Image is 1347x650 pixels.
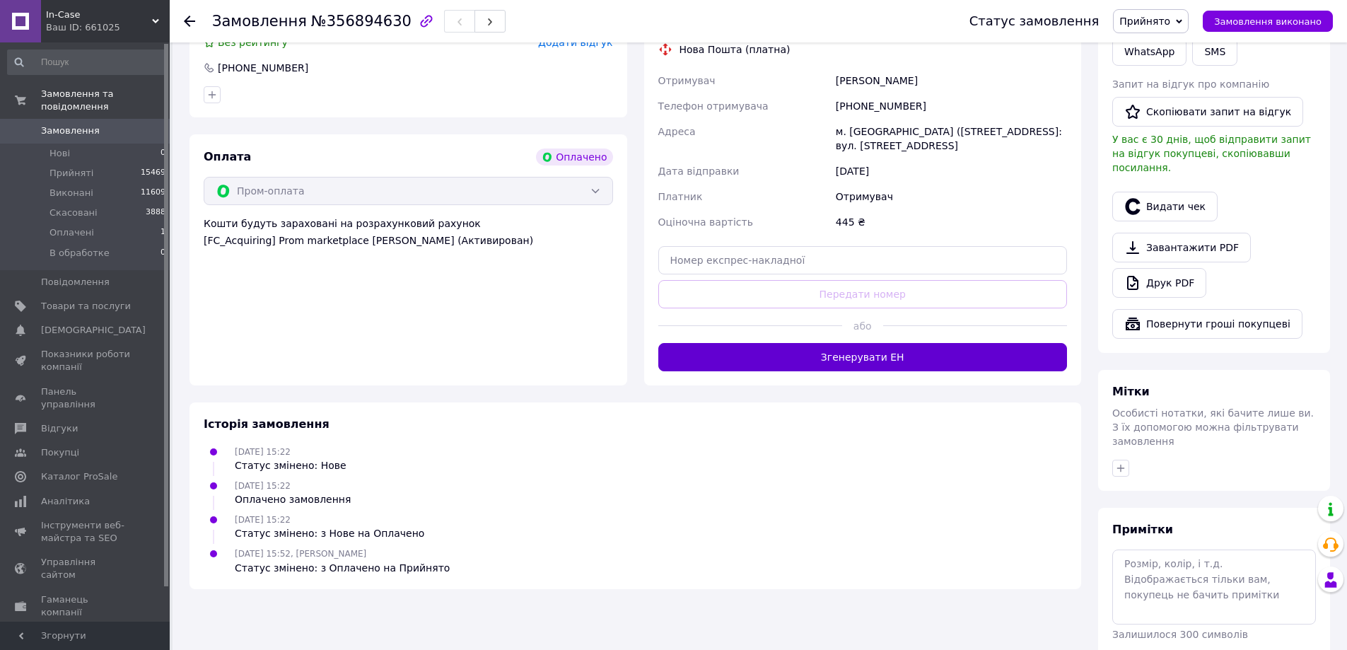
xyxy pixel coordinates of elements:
[41,324,146,337] span: [DEMOGRAPHIC_DATA]
[49,247,110,260] span: В обработке
[141,167,165,180] span: 15469
[146,207,165,219] span: 3888
[204,417,330,431] span: Історія замовлення
[1112,134,1311,173] span: У вас є 30 днів, щоб відправити запит на відгук покупцеві, скопіювавши посилання.
[41,495,90,508] span: Аналітика
[1119,16,1170,27] span: Прийнято
[235,481,291,491] span: [DATE] 15:22
[46,8,152,21] span: In-Case
[833,158,1070,184] div: [DATE]
[1214,16,1322,27] span: Замовлення виконано
[833,93,1070,119] div: [PHONE_NUMBER]
[161,226,165,239] span: 1
[1112,37,1186,66] a: WhatsApp
[842,319,883,333] span: або
[41,470,117,483] span: Каталог ProSale
[676,42,794,57] div: Нова Пошта (платна)
[216,61,310,75] div: [PHONE_NUMBER]
[41,88,170,113] span: Замовлення та повідомлення
[49,147,70,160] span: Нові
[833,119,1070,158] div: м. [GEOGRAPHIC_DATA] ([STREET_ADDRESS]: вул. [STREET_ADDRESS]
[235,526,424,540] div: Статус змінено: з Нове на Оплачено
[7,50,167,75] input: Пошук
[658,191,703,202] span: Платник
[49,207,98,219] span: Скасовані
[1112,268,1206,298] a: Друк PDF
[235,515,291,525] span: [DATE] 15:22
[235,447,291,457] span: [DATE] 15:22
[1203,11,1333,32] button: Замовлення виконано
[41,422,78,435] span: Відгуки
[1112,385,1150,398] span: Мітки
[161,247,165,260] span: 0
[658,100,769,112] span: Телефон отримувача
[218,37,288,48] span: Без рейтингу
[46,21,170,34] div: Ваш ID: 661025
[41,300,131,313] span: Товари та послуги
[1112,629,1248,640] span: Залишилося 300 символів
[161,147,165,160] span: 0
[41,556,131,581] span: Управління сайтом
[1112,192,1218,221] button: Видати чек
[833,184,1070,209] div: Отримувач
[658,246,1068,274] input: Номер експрес-накладної
[538,37,612,48] span: Додати відгук
[41,124,100,137] span: Замовлення
[41,385,131,411] span: Панель управління
[204,216,613,248] div: Кошти будуть зараховані на розрахунковий рахунок
[833,68,1070,93] div: [PERSON_NAME]
[1112,79,1269,90] span: Запит на відгук про компанію
[235,561,450,575] div: Статус змінено: з Оплачено на Прийнято
[41,593,131,619] span: Гаманець компанії
[1112,407,1314,447] span: Особисті нотатки, які бачите лише ви. З їх допомогою можна фільтрувати замовлення
[235,492,351,506] div: Оплачено замовлення
[1112,233,1251,262] a: Завантажити PDF
[658,75,716,86] span: Отримувач
[969,14,1100,28] div: Статус замовлення
[833,209,1070,235] div: 445 ₴
[204,233,613,248] div: [FC_Acquiring] Prom marketplace [PERSON_NAME] (Активирован)
[41,348,131,373] span: Показники роботи компанії
[311,13,412,30] span: №356894630
[658,166,740,177] span: Дата відправки
[658,343,1068,371] button: Згенерувати ЕН
[41,276,110,289] span: Повідомлення
[1112,97,1303,127] button: Скопіювати запит на відгук
[49,226,94,239] span: Оплачені
[1112,309,1302,339] button: Повернути гроші покупцеві
[1112,523,1173,536] span: Примітки
[41,446,79,459] span: Покупці
[235,458,346,472] div: Статус змінено: Нове
[235,549,366,559] span: [DATE] 15:52, [PERSON_NAME]
[1192,37,1237,66] button: SMS
[41,519,131,545] span: Інструменти веб-майстра та SEO
[212,13,307,30] span: Замовлення
[658,126,696,137] span: Адреса
[49,167,93,180] span: Прийняті
[49,187,93,199] span: Виконані
[141,187,165,199] span: 11609
[658,216,753,228] span: Оціночна вартість
[204,150,251,163] span: Оплата
[536,149,612,166] div: Оплачено
[184,14,195,28] div: Повернутися назад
